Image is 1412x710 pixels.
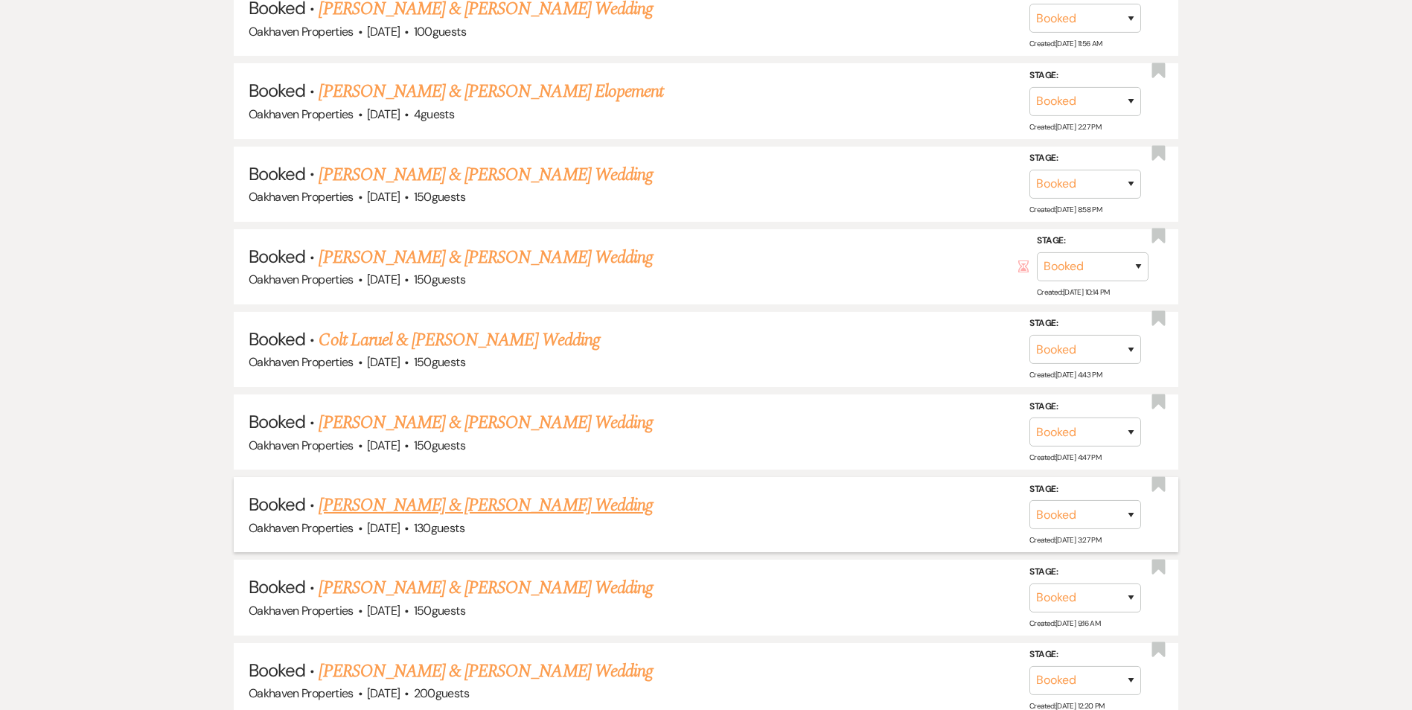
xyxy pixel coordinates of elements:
span: Booked [249,659,305,682]
span: 200 guests [414,685,469,701]
span: Oakhaven Properties [249,189,354,205]
span: [DATE] [367,438,400,453]
span: Booked [249,327,305,351]
label: Stage: [1029,564,1141,581]
span: Created: [DATE] 3:27 PM [1029,535,1101,545]
span: Oakhaven Properties [249,24,354,39]
span: Booked [249,493,305,516]
label: Stage: [1029,399,1141,415]
a: [PERSON_NAME] & [PERSON_NAME] Wedding [319,575,652,601]
span: Booked [249,162,305,185]
span: [DATE] [367,106,400,122]
span: Oakhaven Properties [249,520,354,536]
a: [PERSON_NAME] & [PERSON_NAME] Wedding [319,244,652,271]
span: 150 guests [414,189,465,205]
span: Booked [249,410,305,433]
span: Oakhaven Properties [249,685,354,701]
label: Stage: [1029,316,1141,332]
label: Stage: [1037,233,1149,249]
span: [DATE] [367,272,400,287]
span: [DATE] [367,520,400,536]
label: Stage: [1029,482,1141,498]
span: Booked [249,575,305,598]
span: Oakhaven Properties [249,354,354,370]
span: Created: [DATE] 4:47 PM [1029,452,1101,462]
span: Created: [DATE] 10:14 PM [1037,287,1109,297]
span: [DATE] [367,685,400,701]
span: 150 guests [414,354,465,370]
span: Oakhaven Properties [249,106,354,122]
a: [PERSON_NAME] & [PERSON_NAME] Wedding [319,492,652,519]
span: Created: [DATE] 11:56 AM [1029,39,1102,48]
span: Booked [249,79,305,102]
span: 4 guests [414,106,455,122]
span: [DATE] [367,603,400,618]
a: [PERSON_NAME] & [PERSON_NAME] Wedding [319,658,652,685]
span: Created: [DATE] 9:16 AM [1029,618,1100,628]
span: [DATE] [367,354,400,370]
a: [PERSON_NAME] & [PERSON_NAME] Elopement [319,78,663,105]
span: 130 guests [414,520,464,536]
span: Created: [DATE] 2:27 PM [1029,121,1101,131]
span: [DATE] [367,24,400,39]
span: Oakhaven Properties [249,438,354,453]
span: 150 guests [414,438,465,453]
span: [DATE] [367,189,400,205]
label: Stage: [1029,68,1141,84]
label: Stage: [1029,150,1141,167]
span: 100 guests [414,24,466,39]
span: 150 guests [414,272,465,287]
span: Oakhaven Properties [249,603,354,618]
span: Oakhaven Properties [249,272,354,287]
span: Created: [DATE] 4:43 PM [1029,370,1102,380]
a: [PERSON_NAME] & [PERSON_NAME] Wedding [319,161,652,188]
span: 150 guests [414,603,465,618]
a: [PERSON_NAME] & [PERSON_NAME] Wedding [319,409,652,436]
span: Created: [DATE] 8:58 PM [1029,205,1102,214]
label: Stage: [1029,647,1141,663]
span: Booked [249,245,305,268]
a: Colt Laruel & [PERSON_NAME] Wedding [319,327,599,354]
